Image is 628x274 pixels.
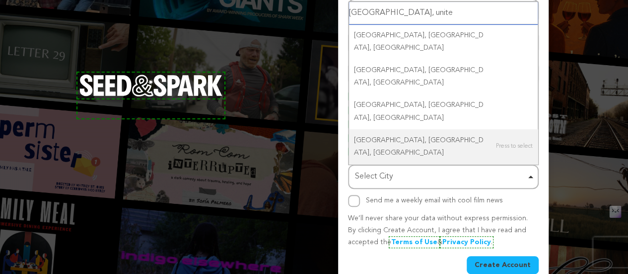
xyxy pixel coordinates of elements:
label: Send me a weekly email with cool film news [366,197,503,204]
a: Privacy Policy [442,239,491,246]
div: [GEOGRAPHIC_DATA], [GEOGRAPHIC_DATA], [GEOGRAPHIC_DATA] [349,129,538,164]
a: Seed&Spark Homepage [79,75,222,116]
img: Seed&Spark Logo [79,75,222,96]
div: [GEOGRAPHIC_DATA], [GEOGRAPHIC_DATA], [GEOGRAPHIC_DATA] [349,59,538,94]
button: Create Account [467,256,539,274]
div: [GEOGRAPHIC_DATA], [GEOGRAPHIC_DATA], [GEOGRAPHIC_DATA] [349,94,538,129]
p: We’ll never share your data without express permission. By clicking Create Account, I agree that ... [348,213,539,248]
div: [GEOGRAPHIC_DATA], [GEOGRAPHIC_DATA], [GEOGRAPHIC_DATA] [349,24,538,59]
input: Select City [349,2,538,24]
div: Select City [355,170,526,184]
a: Terms of Use [391,239,437,246]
